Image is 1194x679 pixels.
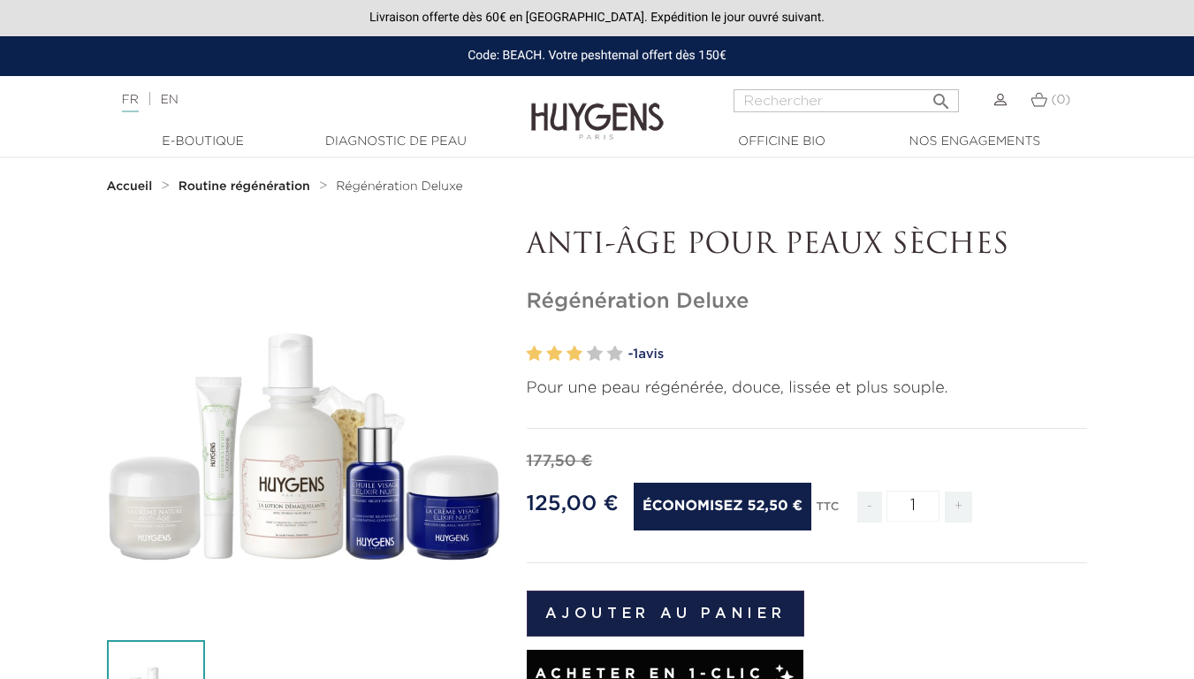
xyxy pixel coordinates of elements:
[734,89,959,112] input: Rechercher
[336,180,462,193] span: Régénération Deluxe
[857,492,882,523] span: -
[587,341,603,367] label: 4
[931,86,952,107] i: 
[567,341,582,367] label: 3
[886,133,1063,151] a: Nos engagements
[527,454,593,469] span: 177,50 €
[634,483,811,530] span: Économisez 52,50 €
[945,492,973,523] span: +
[816,488,839,536] div: TTC
[546,341,562,367] label: 2
[527,591,805,637] button: Ajouter au panier
[527,229,1088,263] p: ANTI-ÂGE POUR PEAUX SÈCHES
[160,94,178,106] a: EN
[122,94,139,112] a: FR
[886,491,939,522] input: Quantité
[607,341,623,367] label: 5
[179,179,315,194] a: Routine régénération
[527,289,1088,315] h1: Régénération Deluxe
[336,179,462,194] a: Régénération Deluxe
[628,341,1088,368] a: -1avis
[633,347,638,361] span: 1
[694,133,871,151] a: Officine Bio
[308,133,484,151] a: Diagnostic de peau
[115,133,292,151] a: E-Boutique
[531,74,664,142] img: Huygens
[925,84,957,108] button: 
[1051,94,1070,106] span: (0)
[179,180,310,193] strong: Routine régénération
[527,341,543,367] label: 1
[107,179,156,194] a: Accueil
[527,377,1088,401] p: Pour une peau régénérée, douce, lissée et plus souple.
[107,180,153,193] strong: Accueil
[113,89,484,111] div: |
[527,493,619,515] span: 125,00 €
